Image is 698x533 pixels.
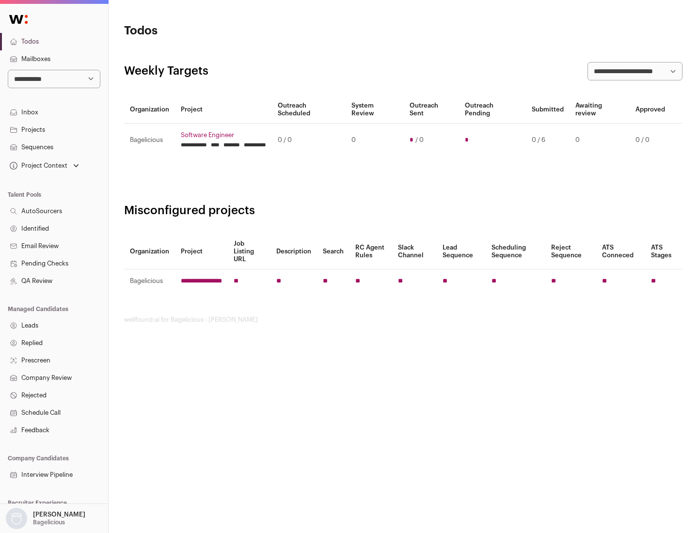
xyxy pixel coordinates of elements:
button: Open dropdown [8,159,81,172]
th: ATS Stages [645,234,682,269]
td: 0 / 6 [526,124,570,157]
th: ATS Conneced [596,234,645,269]
img: nopic.png [6,508,27,529]
th: Approved [630,96,671,124]
th: Project [175,234,228,269]
th: Description [270,234,317,269]
td: 0 / 0 [630,124,671,157]
p: Bagelicious [33,518,65,526]
div: Project Context [8,162,67,170]
td: Bagelicious [124,124,175,157]
th: Outreach Sent [404,96,460,124]
th: Project [175,96,272,124]
button: Open dropdown [4,508,87,529]
span: / 0 [415,136,424,144]
th: Search [317,234,349,269]
footer: wellfound:ai for Bagelicious - [PERSON_NAME] [124,316,682,324]
a: Software Engineer [181,131,266,139]
th: Submitted [526,96,570,124]
th: Lead Sequence [437,234,486,269]
th: Scheduling Sequence [486,234,545,269]
p: [PERSON_NAME] [33,511,85,518]
td: Bagelicious [124,269,175,293]
th: Organization [124,234,175,269]
h2: Weekly Targets [124,63,208,79]
h2: Misconfigured projects [124,203,682,219]
th: Reject Sequence [545,234,597,269]
th: Organization [124,96,175,124]
img: Wellfound [4,10,33,29]
th: RC Agent Rules [349,234,392,269]
th: Awaiting review [570,96,630,124]
th: Outreach Pending [459,96,525,124]
td: 0 [346,124,403,157]
th: Job Listing URL [228,234,270,269]
td: 0 / 0 [272,124,346,157]
th: Outreach Scheduled [272,96,346,124]
td: 0 [570,124,630,157]
th: Slack Channel [392,234,437,269]
th: System Review [346,96,403,124]
h1: Todos [124,23,310,39]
